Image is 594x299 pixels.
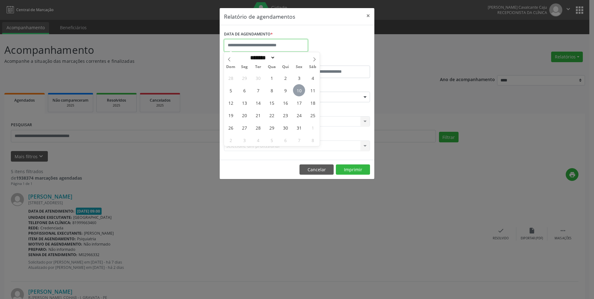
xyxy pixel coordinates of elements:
[299,164,334,175] button: Cancelar
[238,97,250,109] span: Outubro 13, 2025
[238,72,250,84] span: Setembro 29, 2025
[293,109,305,121] span: Outubro 24, 2025
[293,122,305,134] span: Outubro 31, 2025
[251,65,265,69] span: Ter
[307,134,319,146] span: Novembro 8, 2025
[307,84,319,96] span: Outubro 11, 2025
[252,72,264,84] span: Setembro 30, 2025
[225,97,237,109] span: Outubro 12, 2025
[252,97,264,109] span: Outubro 14, 2025
[362,8,374,23] button: Close
[252,109,264,121] span: Outubro 21, 2025
[293,72,305,84] span: Outubro 3, 2025
[266,122,278,134] span: Outubro 29, 2025
[307,109,319,121] span: Outubro 25, 2025
[266,72,278,84] span: Outubro 1, 2025
[336,164,370,175] button: Imprimir
[252,84,264,96] span: Outubro 7, 2025
[252,122,264,134] span: Outubro 28, 2025
[279,72,291,84] span: Outubro 2, 2025
[292,65,306,69] span: Sex
[266,134,278,146] span: Novembro 5, 2025
[265,65,279,69] span: Qua
[266,109,278,121] span: Outubro 22, 2025
[293,84,305,96] span: Outubro 10, 2025
[224,30,273,39] label: DATA DE AGENDAMENTO
[266,84,278,96] span: Outubro 8, 2025
[224,12,295,21] h5: Relatório de agendamentos
[266,97,278,109] span: Outubro 15, 2025
[225,109,237,121] span: Outubro 19, 2025
[225,122,237,134] span: Outubro 26, 2025
[299,56,370,66] label: ATÉ
[307,122,319,134] span: Novembro 1, 2025
[225,84,237,96] span: Outubro 5, 2025
[225,134,237,146] span: Novembro 2, 2025
[279,134,291,146] span: Novembro 6, 2025
[224,65,238,69] span: Dom
[306,65,320,69] span: Sáb
[238,134,250,146] span: Novembro 3, 2025
[279,97,291,109] span: Outubro 16, 2025
[293,97,305,109] span: Outubro 17, 2025
[252,134,264,146] span: Novembro 4, 2025
[248,54,275,61] select: Month
[225,72,237,84] span: Setembro 28, 2025
[307,97,319,109] span: Outubro 18, 2025
[238,65,251,69] span: Seg
[279,109,291,121] span: Outubro 23, 2025
[238,122,250,134] span: Outubro 27, 2025
[275,54,296,61] input: Year
[279,122,291,134] span: Outubro 30, 2025
[279,65,292,69] span: Qui
[293,134,305,146] span: Novembro 7, 2025
[238,84,250,96] span: Outubro 6, 2025
[279,84,291,96] span: Outubro 9, 2025
[307,72,319,84] span: Outubro 4, 2025
[238,109,250,121] span: Outubro 20, 2025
